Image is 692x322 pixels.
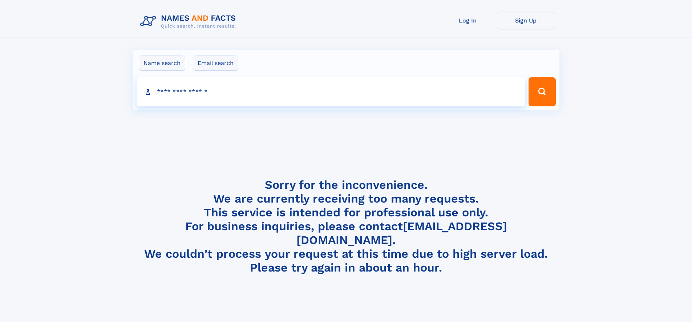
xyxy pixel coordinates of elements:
[139,56,185,71] label: Name search
[193,56,238,71] label: Email search
[137,77,526,106] input: search input
[529,77,555,106] button: Search Button
[497,12,555,29] a: Sign Up
[439,12,497,29] a: Log In
[296,219,507,247] a: [EMAIL_ADDRESS][DOMAIN_NAME]
[137,12,242,31] img: Logo Names and Facts
[137,178,555,275] h4: Sorry for the inconvenience. We are currently receiving too many requests. This service is intend...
